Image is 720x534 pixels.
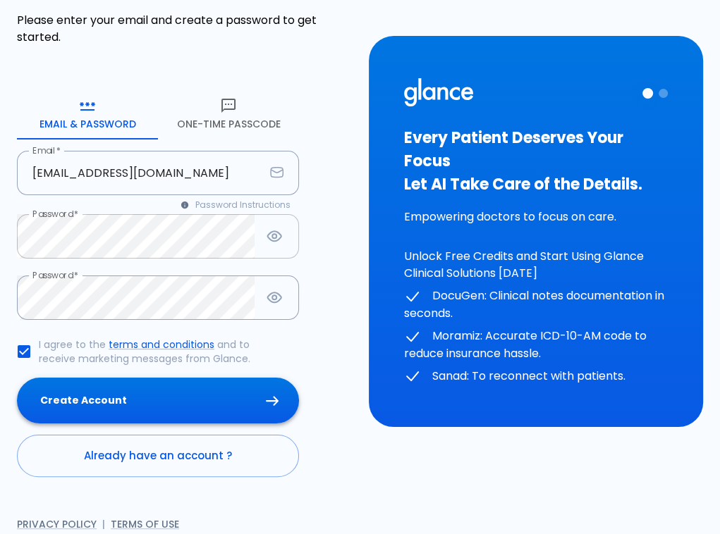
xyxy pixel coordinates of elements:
p: Sanad: To reconnect with patients. [404,368,669,385]
a: Already have an account ? [17,435,299,477]
button: One-Time Passcode [158,89,299,139]
p: Moramiz: Accurate ICD-10-AM code to reduce insurance hassle. [404,328,669,362]
p: DocuGen: Clinical notes documentation in seconds. [404,287,669,322]
p: I agree to the and to receive marketing messages from Glance. [39,337,288,366]
input: your.email@example.com [17,151,264,195]
p: Empowering doctors to focus on care. [404,209,669,225]
span: Password Instructions [195,198,291,212]
button: Create Account [17,378,299,423]
h3: Every Patient Deserves Your Focus Let AI Take Care of the Details. [404,126,669,196]
a: Terms of Use [111,517,179,531]
p: Please enter your email and create a password to get started. [17,12,352,46]
button: Password Instructions [173,195,299,215]
span: | [102,517,105,531]
p: Unlock Free Credits and Start Using Glance Clinical Solutions [DATE] [404,248,669,282]
a: terms and conditions [109,337,214,352]
button: Email & Password [17,89,158,139]
a: Privacy Policy [17,517,97,531]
